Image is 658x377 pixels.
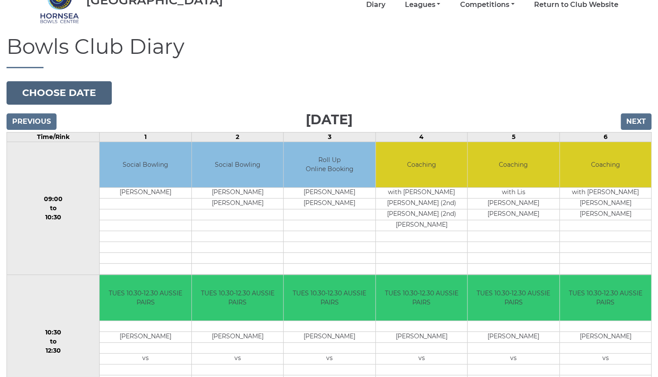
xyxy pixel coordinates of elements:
td: [PERSON_NAME] [376,331,467,342]
td: [PERSON_NAME] [284,198,375,209]
td: 4 [375,132,467,142]
td: Social Bowling [100,142,191,188]
td: 2 [191,132,283,142]
td: TUES 10.30-12.30 AUSSIE PAIRS [376,275,467,321]
td: [PERSON_NAME] [560,209,651,220]
td: [PERSON_NAME] [468,198,559,209]
td: TUES 10.30-12.30 AUSSIE PAIRS [100,275,191,321]
td: 1 [100,132,191,142]
td: [PERSON_NAME] [100,331,191,342]
td: 6 [559,132,651,142]
td: TUES 10.30-12.30 AUSSIE PAIRS [560,275,651,321]
td: TUES 10.30-12.30 AUSSIE PAIRS [468,275,559,321]
td: [PERSON_NAME] [560,331,651,342]
td: 5 [468,132,559,142]
td: TUES 10.30-12.30 AUSSIE PAIRS [192,275,283,321]
td: vs [284,353,375,364]
td: TUES 10.30-12.30 AUSSIE PAIRS [284,275,375,321]
td: vs [100,353,191,364]
button: Choose date [7,81,112,105]
td: [PERSON_NAME] [100,188,191,198]
td: Coaching [560,142,651,188]
td: with [PERSON_NAME] [376,188,467,198]
td: Time/Rink [7,132,100,142]
td: [PERSON_NAME] [284,331,375,342]
td: [PERSON_NAME] (2nd) [376,209,467,220]
td: [PERSON_NAME] [192,188,283,198]
td: with Lis [468,188,559,198]
td: [PERSON_NAME] [192,198,283,209]
td: with [PERSON_NAME] [560,188,651,198]
td: 09:00 to 10:30 [7,142,100,275]
td: [PERSON_NAME] [560,198,651,209]
td: Coaching [468,142,559,188]
td: [PERSON_NAME] [468,331,559,342]
td: vs [376,353,467,364]
input: Previous [7,113,57,130]
td: [PERSON_NAME] [284,188,375,198]
h1: Bowls Club Diary [7,35,651,68]
td: [PERSON_NAME] [468,209,559,220]
td: vs [560,353,651,364]
input: Next [621,113,651,130]
td: Roll Up Online Booking [284,142,375,188]
td: vs [192,353,283,364]
td: [PERSON_NAME] [192,331,283,342]
td: Social Bowling [192,142,283,188]
td: [PERSON_NAME] [376,220,467,231]
td: vs [468,353,559,364]
td: [PERSON_NAME] (2nd) [376,198,467,209]
td: Coaching [376,142,467,188]
td: 3 [284,132,375,142]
